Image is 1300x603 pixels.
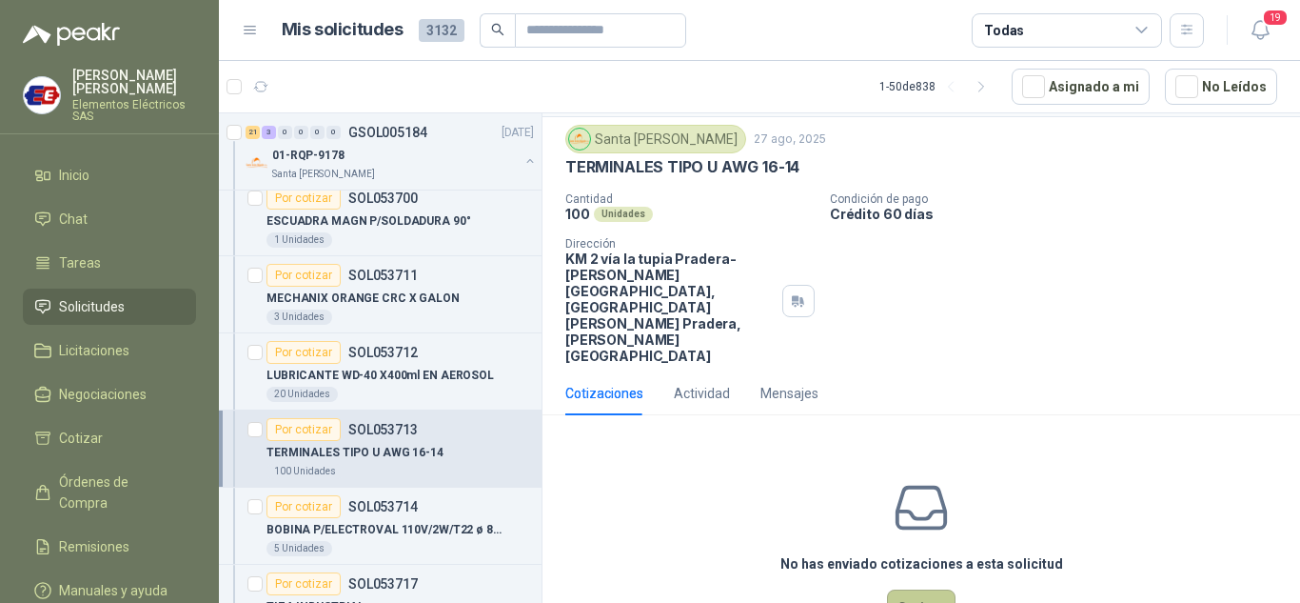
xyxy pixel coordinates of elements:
div: Por cotizar [266,264,341,287]
a: Cotizar [23,420,196,456]
span: 3132 [419,19,464,42]
p: SOL053713 [348,423,418,436]
span: Cotizar [59,428,103,449]
p: SOL053712 [348,346,418,359]
p: Crédito 60 días [830,206,1292,222]
p: Santa [PERSON_NAME] [272,167,375,182]
a: Tareas [23,245,196,281]
a: Por cotizarSOL053712LUBRICANTE WD-40 X400ml EN AEROSOL20 Unidades [219,333,542,411]
p: SOL053717 [348,577,418,591]
div: Mensajes [760,383,818,404]
a: Inicio [23,157,196,193]
div: 3 [262,126,276,139]
div: 0 [278,126,292,139]
button: No Leídos [1165,69,1277,105]
div: 3 Unidades [266,310,332,325]
div: 0 [294,126,308,139]
span: Manuales y ayuda [59,580,167,601]
div: 0 [326,126,341,139]
p: [PERSON_NAME] [PERSON_NAME] [72,69,196,95]
p: KM 2 vía la tupia Pradera-[PERSON_NAME][GEOGRAPHIC_DATA], [GEOGRAPHIC_DATA][PERSON_NAME] Pradera ... [565,251,775,364]
a: Órdenes de Compra [23,464,196,521]
div: Santa [PERSON_NAME] [565,125,746,153]
img: Logo peakr [23,23,120,46]
img: Company Logo [24,77,60,113]
div: 21 [246,126,260,139]
p: SOL053700 [348,191,418,205]
p: [DATE] [502,124,534,142]
div: Por cotizar [266,495,341,518]
img: Company Logo [246,151,268,174]
img: Company Logo [569,129,590,150]
p: 100 [565,206,590,222]
span: 19 [1262,9,1289,27]
div: 100 Unidades [266,464,344,479]
span: Inicio [59,165,89,186]
p: SOL053714 [348,500,418,513]
div: Por cotizar [266,341,341,364]
p: TERMINALES TIPO U AWG 16-14 [565,157,799,177]
div: Todas [984,20,1024,41]
span: Tareas [59,252,101,273]
div: 20 Unidades [266,387,338,402]
a: Por cotizarSOL053713TERMINALES TIPO U AWG 16-14100 Unidades [219,411,542,488]
p: TERMINALES TIPO U AWG 16-14 [266,444,443,462]
a: 21 3 0 0 0 0 GSOL005184[DATE] Company Logo01-RQP-9178Santa [PERSON_NAME] [246,121,538,182]
p: ESCUADRA MAGN P/SOLDADURA 90° [266,212,471,231]
div: Actividad [674,383,730,404]
p: 01-RQP-9178 [272,147,345,165]
span: Chat [59,209,88,230]
a: Negociaciones [23,376,196,412]
button: 19 [1243,13,1277,48]
div: Por cotizar [266,573,341,595]
div: 1 Unidades [266,232,332,248]
h3: No has enviado cotizaciones a esta solicitud [780,553,1063,574]
span: Solicitudes [59,296,125,317]
span: Negociaciones [59,384,147,405]
span: Remisiones [59,536,129,557]
p: LUBRICANTE WD-40 X400ml EN AEROSOL [266,367,494,385]
p: 27 ago, 2025 [754,131,826,149]
p: SOL053711 [348,269,418,282]
span: Licitaciones [59,340,129,361]
div: 5 Unidades [266,541,332,556]
a: Por cotizarSOL053700ESCUADRA MAGN P/SOLDADURA 90°1 Unidades [219,179,542,256]
button: Asignado a mi [1012,69,1150,105]
div: 0 [310,126,325,139]
div: Unidades [594,207,653,222]
span: search [491,23,504,36]
p: MECHANIX ORANGE CRC X GALON [266,290,460,308]
a: Licitaciones [23,332,196,369]
h1: Mis solicitudes [282,16,404,44]
a: Por cotizarSOL053711MECHANIX ORANGE CRC X GALON3 Unidades [219,256,542,333]
div: Por cotizar [266,187,341,210]
div: Cotizaciones [565,383,643,404]
a: Por cotizarSOL053714BOBINA P/ELECTROVAL 110V/2W/T22 ø 8mm5 Unidades [219,488,542,565]
span: Órdenes de Compra [59,472,178,513]
p: BOBINA P/ELECTROVAL 110V/2W/T22 ø 8mm [266,521,503,539]
p: Condición de pago [830,192,1292,206]
div: Por cotizar [266,418,341,441]
a: Chat [23,201,196,237]
p: GSOL005184 [348,126,427,139]
a: Solicitudes [23,289,196,325]
p: Dirección [565,237,775,251]
div: 1 - 50 de 838 [879,71,996,102]
p: Elementos Eléctricos SAS [72,99,196,122]
p: Cantidad [565,192,815,206]
a: Remisiones [23,529,196,565]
